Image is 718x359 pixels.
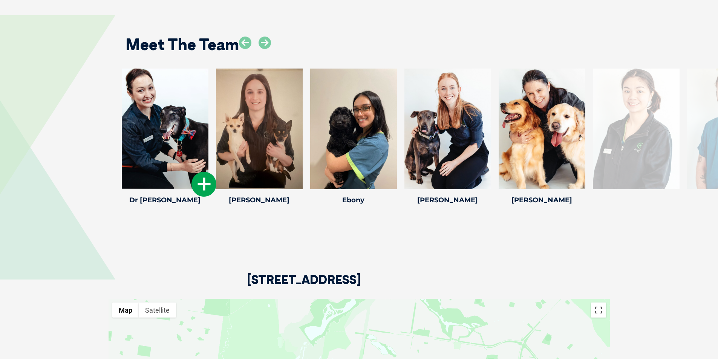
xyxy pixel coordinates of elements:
[247,273,361,299] h2: [STREET_ADDRESS]
[139,302,176,318] button: Show satellite imagery
[126,37,239,52] h2: Meet The Team
[404,197,491,203] h4: [PERSON_NAME]
[112,302,139,318] button: Show street map
[122,197,208,203] h4: Dr [PERSON_NAME]
[591,302,606,318] button: Toggle fullscreen view
[310,197,397,203] h4: Ebony
[499,197,585,203] h4: [PERSON_NAME]
[216,197,303,203] h4: [PERSON_NAME]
